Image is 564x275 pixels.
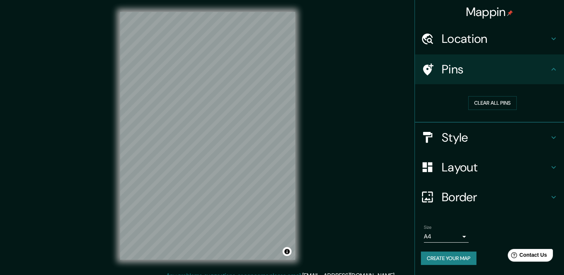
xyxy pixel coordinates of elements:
[415,54,564,84] div: Pins
[507,10,513,16] img: pin-icon.png
[442,31,549,46] h4: Location
[421,252,476,265] button: Create your map
[424,224,432,230] label: Size
[466,4,513,19] h4: Mappin
[498,246,556,267] iframe: Help widget launcher
[442,160,549,175] h4: Layout
[442,130,549,145] h4: Style
[468,96,517,110] button: Clear all pins
[415,152,564,182] div: Layout
[442,62,549,77] h4: Pins
[415,123,564,152] div: Style
[442,190,549,205] h4: Border
[424,231,469,243] div: A4
[415,24,564,54] div: Location
[283,247,292,256] button: Toggle attribution
[120,12,295,260] canvas: Map
[415,182,564,212] div: Border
